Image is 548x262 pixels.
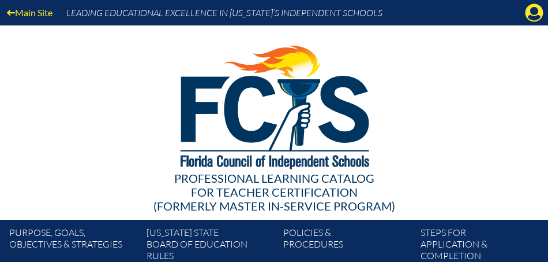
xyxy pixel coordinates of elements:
[2,5,57,20] a: Main Site
[155,25,393,183] img: FCISlogo221.eps
[525,3,543,22] svg: Manage account
[18,171,530,213] div: Professional Learning Catalog (formerly Master In-service Program)
[191,185,358,199] span: for Teacher Certification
